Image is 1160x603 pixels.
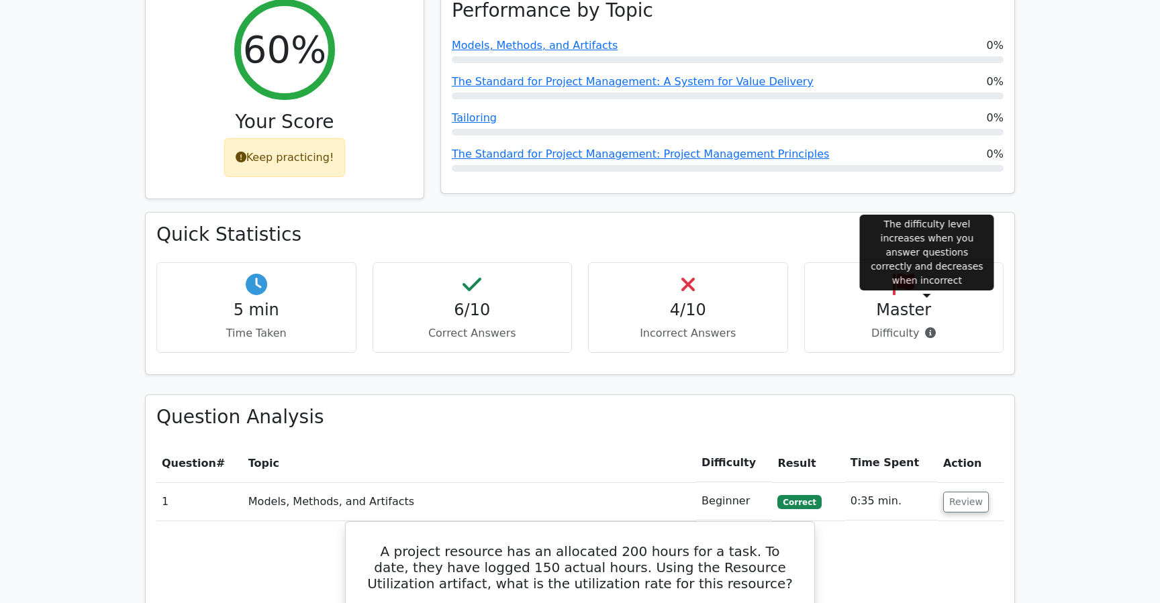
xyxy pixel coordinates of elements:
th: Result [772,444,844,482]
p: Correct Answers [384,325,561,341]
p: Time Taken [168,325,345,341]
th: Action [938,444,1004,482]
div: The difficulty level increases when you answer questions correctly and decreases when incorrect [860,215,994,290]
h5: A project resource has an allocated 200 hours for a task. To date, they have logged 150 actual ho... [362,543,798,592]
h3: Question Analysis [156,406,1004,429]
h3: Quick Statistics [156,223,1004,246]
h4: 4/10 [599,300,777,320]
td: Beginner [696,482,772,520]
td: 0:35 min. [845,482,938,520]
span: Correct [777,495,821,508]
th: Topic [243,444,696,482]
h3: Your Score [156,111,413,133]
h4: Master [816,300,993,320]
span: 0% [987,110,1004,126]
a: Models, Methods, and Artifacts [452,39,618,52]
p: Incorrect Answers [599,325,777,341]
td: 1 [156,482,243,520]
a: Tailoring [452,111,497,124]
h2: 60% [243,27,326,72]
span: 0% [987,74,1004,90]
th: Difficulty [696,444,772,482]
p: Difficulty [816,325,993,341]
div: Keep practicing! [224,138,346,177]
a: The Standard for Project Management: A System for Value Delivery [452,75,814,88]
button: Review [943,492,989,512]
span: Question [162,457,216,470]
th: # [156,444,243,482]
a: The Standard for Project Management: Project Management Principles [452,148,829,160]
th: Time Spent [845,444,938,482]
span: 0% [987,146,1004,162]
h4: 6/10 [384,300,561,320]
td: Models, Methods, and Artifacts [243,482,696,520]
h4: 5 min [168,300,345,320]
span: 0% [987,38,1004,54]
